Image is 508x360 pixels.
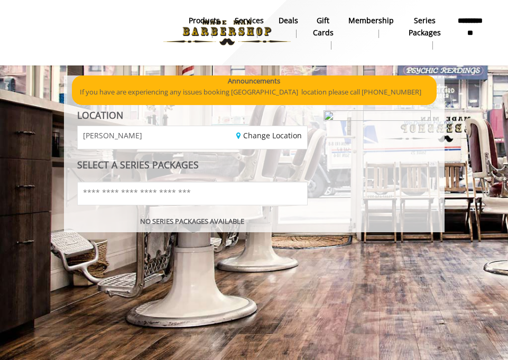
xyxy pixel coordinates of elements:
[228,75,280,87] b: Announcements
[341,13,401,41] a: MembershipMembership
[235,15,264,26] b: Services
[279,15,298,26] b: Deals
[409,15,441,39] b: Series packages
[140,216,244,226] b: NO SERIES PACKAGES AVAILABLE
[181,13,227,41] a: Productsproducts
[77,160,199,170] label: SELECT A SERIES PACKAGES
[227,13,271,41] a: ServicesServices
[348,15,394,26] b: Membership
[154,4,300,62] img: Made Man Barbershop logo
[271,13,306,41] a: DealsDeals
[306,13,341,52] a: Gift cardsgift cards
[313,15,334,39] b: gift cards
[83,131,142,139] span: [PERSON_NAME]
[77,109,123,121] b: LOCATION
[236,130,302,140] a: Change Location
[80,87,429,98] p: If you have are experiencing any issues booking [GEOGRAPHIC_DATA] location please call [PHONE_NUM...
[401,13,448,52] a: Series packagesSeries packages
[189,15,220,26] b: products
